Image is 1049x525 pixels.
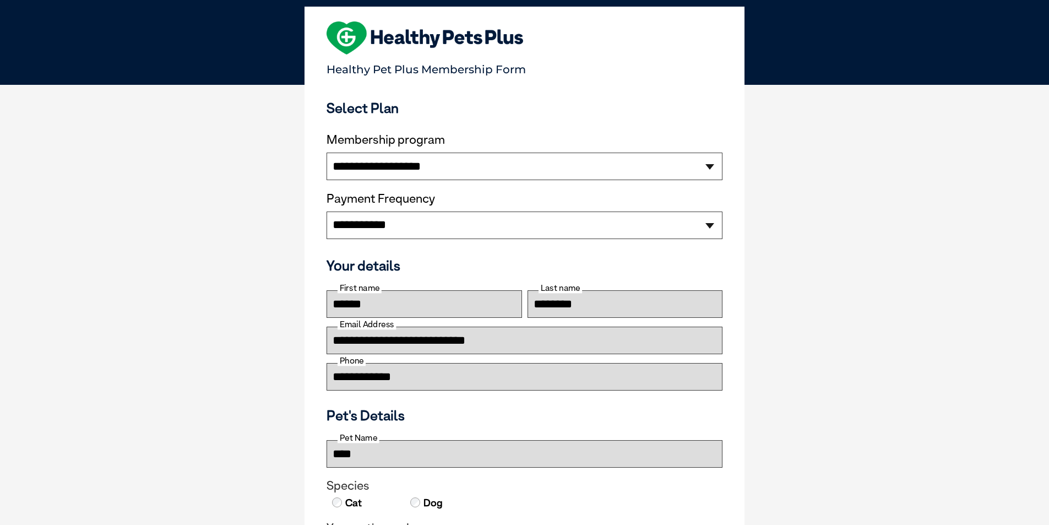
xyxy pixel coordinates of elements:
[327,133,722,147] label: Membership program
[338,283,382,293] label: First name
[327,257,722,274] h3: Your details
[338,320,396,329] label: Email Address
[327,58,722,76] p: Healthy Pet Plus Membership Form
[539,283,582,293] label: Last name
[327,21,523,55] img: heart-shape-hpp-logo-large.png
[327,192,435,206] label: Payment Frequency
[327,479,722,493] legend: Species
[327,100,722,116] h3: Select Plan
[338,356,366,366] label: Phone
[322,407,727,424] h3: Pet's Details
